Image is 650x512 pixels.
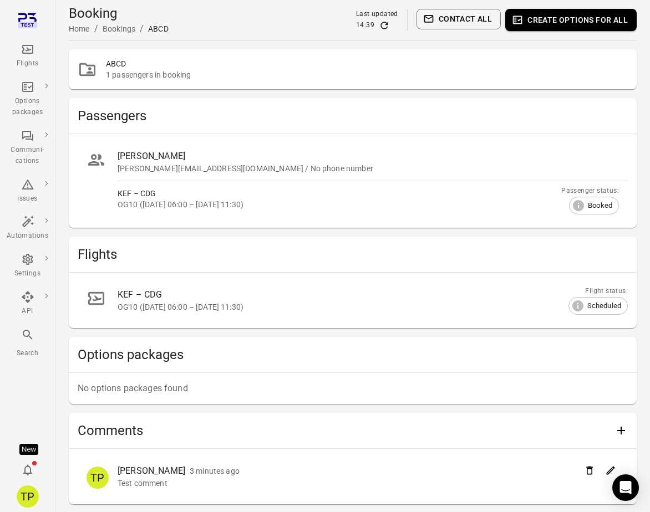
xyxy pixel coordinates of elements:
button: Delete [581,462,598,479]
button: Tómas Páll Máté [12,481,43,512]
h1: Booking [69,4,169,22]
div: KEF – CDG [118,288,601,301]
a: Settings [2,249,53,283]
div: Passenger status: [561,186,619,197]
button: Add comment [610,419,632,442]
a: KEF – CDGOG10 ([DATE] 06:00 – [DATE] 11:30)Passenger status:Booked [78,181,628,219]
li: / [140,22,144,35]
a: Issues [2,175,53,208]
button: Refresh data [379,20,390,31]
span: Scheduled [581,300,627,311]
a: [PERSON_NAME][PERSON_NAME][EMAIL_ADDRESS][DOMAIN_NAME] / No phone number [78,143,628,181]
h2: Options packages [78,346,628,363]
button: Search [2,325,53,362]
div: TP [17,485,39,508]
a: Home [69,24,90,33]
div: OG10 ([DATE] 06:00 – [DATE] 11:30) [118,301,601,313]
h2: Comments [78,422,610,439]
div: Test comment [118,478,581,489]
div: Flight status: [568,286,628,297]
div: API [7,306,48,317]
div: 1 Sep 2025 14:35 [190,465,240,477]
div: [PERSON_NAME][EMAIL_ADDRESS][DOMAIN_NAME] / No phone number [118,163,619,174]
button: Contact all [417,9,501,29]
button: Notifications [17,459,39,481]
div: Communi-cations [7,145,48,167]
div: Automations [7,231,48,242]
h2: Passengers [78,107,628,125]
div: Issues [7,193,48,204]
span: Booked [582,200,618,211]
a: Options packages [2,77,53,121]
button: Create options for all [505,9,637,31]
div: ABCD [148,23,169,34]
div: Open Intercom Messenger [612,474,639,501]
div: [PERSON_NAME] [118,150,619,163]
div: 14:39 [356,20,374,31]
div: Search [7,348,48,359]
h2: Flights [78,245,628,263]
div: 1 passengers in booking [106,69,628,80]
p: No options packages found [78,382,628,395]
div: Tooltip anchor [19,444,38,455]
div: TP [87,467,109,489]
div: Last updated [356,9,398,20]
div: Options packages [7,96,48,118]
a: Communi-cations [2,126,53,170]
a: KEF – CDGOG10 ([DATE] 06:00 – [DATE] 11:30) [78,281,628,319]
div: KEF – CDG [118,188,561,199]
a: Automations [2,212,53,245]
h2: ABCD [106,58,628,69]
div: OG10 ([DATE] 06:00 – [DATE] 11:30) [118,199,561,210]
li: / [94,22,98,35]
div: Flights [7,58,48,69]
div: Settings [7,268,48,279]
div: Bookings [103,23,135,34]
a: Flights [2,39,53,73]
button: Edit [602,462,619,479]
a: API [2,287,53,320]
nav: Breadcrumbs [69,22,169,35]
div: [PERSON_NAME] [118,464,185,478]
